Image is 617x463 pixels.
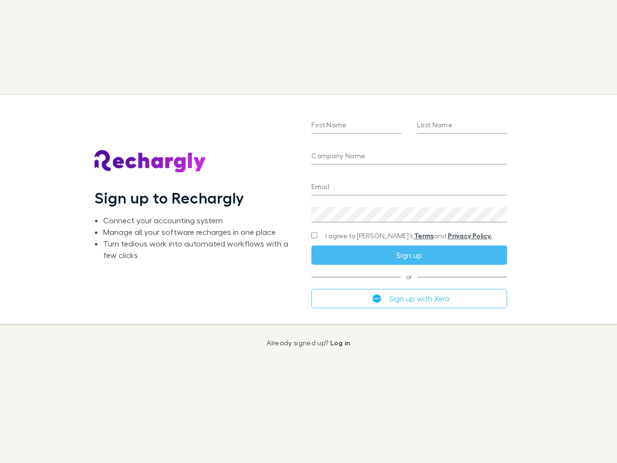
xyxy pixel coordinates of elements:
[103,238,296,261] li: Turn tedious work into automated workflows with a few clicks
[311,289,507,308] button: Sign up with Xero
[325,231,492,241] span: I agree to [PERSON_NAME]’s and
[311,276,507,277] span: or
[373,294,381,303] img: Xero's logo
[103,215,296,226] li: Connect your accounting system
[94,150,206,173] img: Rechargly's Logo
[330,339,350,347] a: Log in
[414,231,434,240] a: Terms
[311,245,507,265] button: Sign up
[448,231,492,240] a: Privacy Policy.
[94,189,244,207] h1: Sign up to Rechargly
[267,339,350,347] p: Already signed up?
[103,226,296,238] li: Manage all your software recharges in one place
